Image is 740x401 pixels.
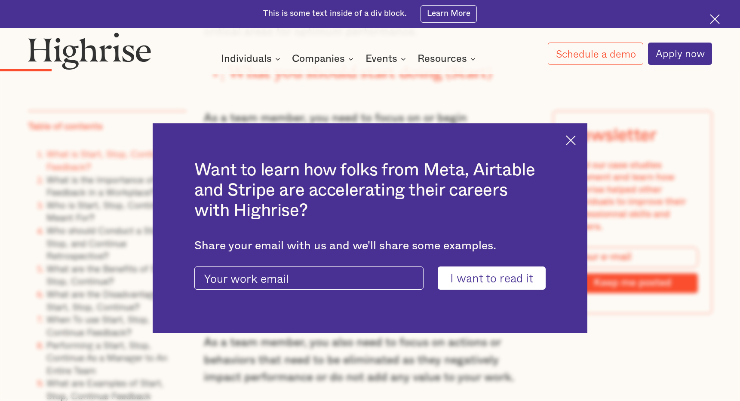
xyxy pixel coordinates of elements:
form: current-ascender-blog-article-modal-form [194,266,546,290]
div: Individuals [221,54,283,64]
div: Individuals [221,54,272,64]
input: Your work email [194,266,424,290]
img: Cross icon [566,135,576,145]
input: I want to read it [438,266,546,290]
div: Companies [292,54,345,64]
div: Companies [292,54,356,64]
a: Learn More [421,5,477,23]
img: Highrise logo [28,32,152,70]
img: Cross icon [710,14,720,24]
div: Events [365,54,397,64]
div: Resources [418,54,478,64]
a: Schedule a demo [548,43,643,65]
div: Events [365,54,408,64]
div: This is some text inside of a div block. [263,8,407,19]
div: Share your email with us and we'll share some examples. [194,239,546,253]
a: Apply now [648,43,712,65]
h2: Want to learn how folks from Meta, Airtable and Stripe are accelerating their careers with Highrise? [194,160,546,220]
div: Resources [418,54,467,64]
